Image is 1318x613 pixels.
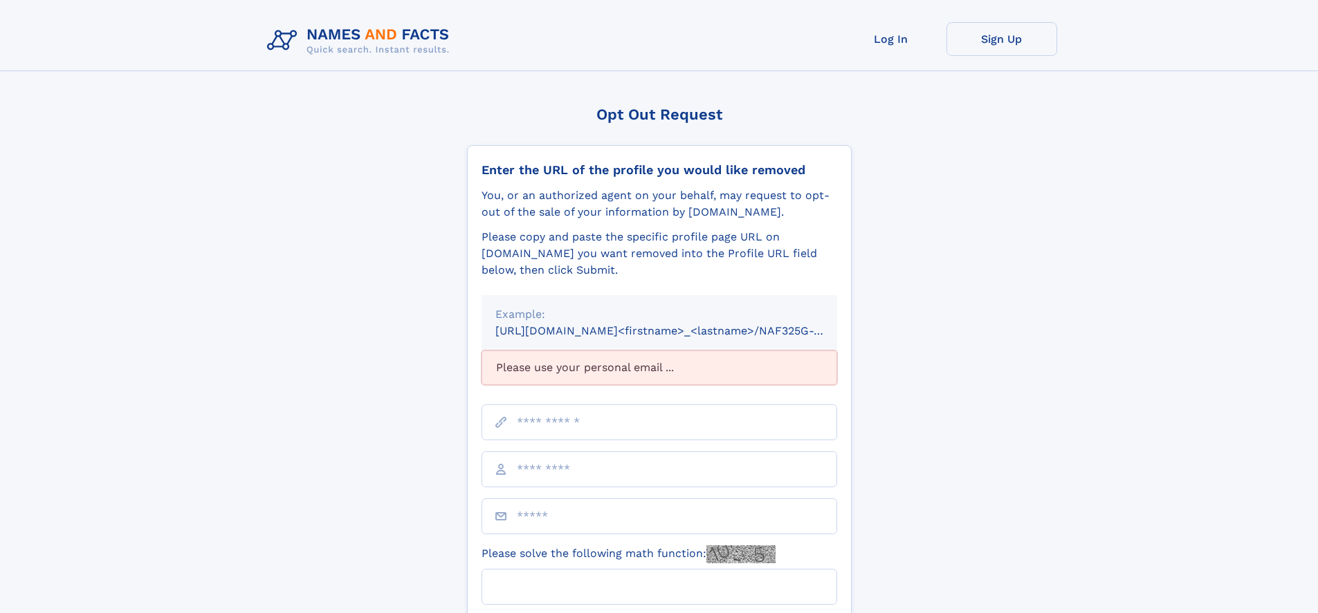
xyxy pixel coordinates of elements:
a: Log In [836,22,946,56]
div: Please use your personal email ... [482,350,837,385]
small: [URL][DOMAIN_NAME]<firstname>_<lastname>/NAF325G-xxxxxxxx [495,324,863,337]
div: Enter the URL of the profile you would like removed [482,162,837,178]
img: Logo Names and Facts [262,22,461,59]
a: Sign Up [946,22,1057,56]
label: Please solve the following math function: [482,545,776,563]
div: Opt Out Request [467,106,852,123]
div: Please copy and paste the specific profile page URL on [DOMAIN_NAME] you want removed into the Pr... [482,229,837,279]
div: You, or an authorized agent on your behalf, may request to opt-out of the sale of your informatio... [482,187,837,220]
div: Example: [495,306,823,323]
